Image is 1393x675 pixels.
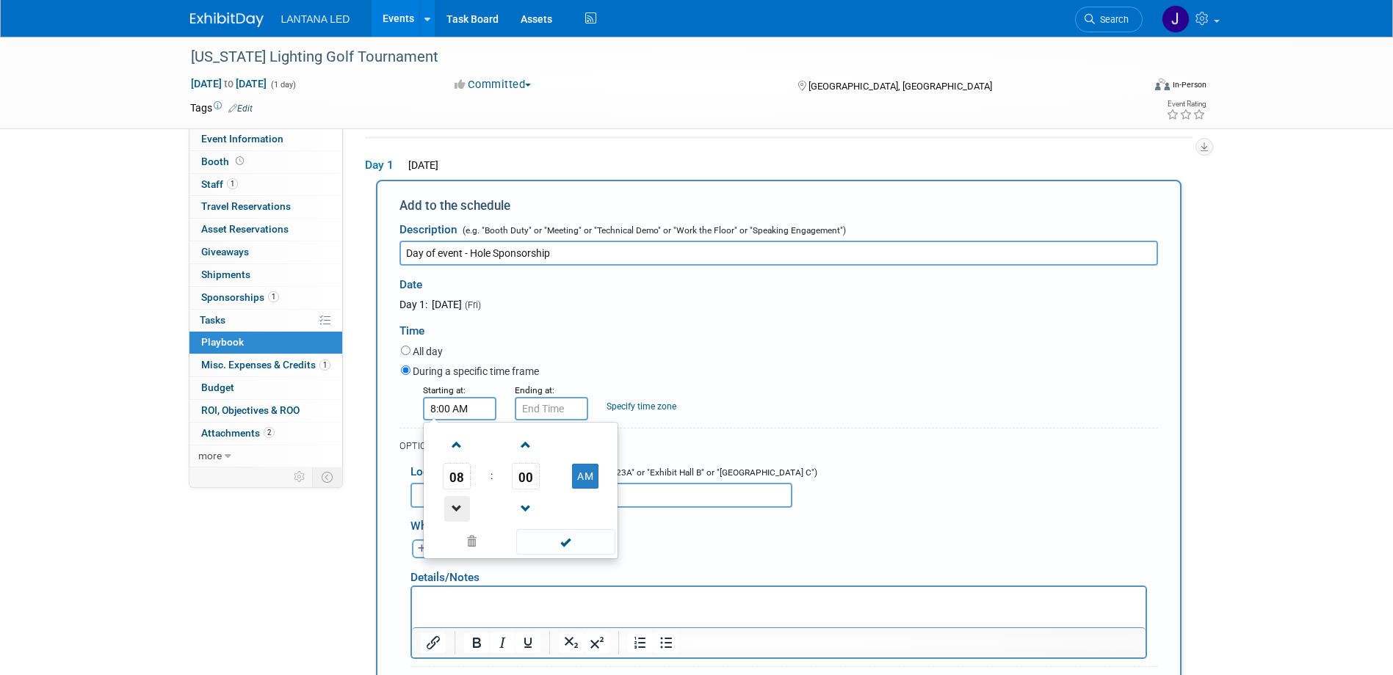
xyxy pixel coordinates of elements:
span: LANTANA LED [281,13,350,25]
a: Shipments [189,264,342,286]
span: Attachments [201,427,275,439]
button: Italic [490,632,515,653]
span: to [222,78,236,90]
span: Staff [201,178,238,190]
a: Done [515,533,616,553]
button: Committed [449,77,537,92]
span: Playbook [201,336,244,348]
a: Decrement Hour [443,489,471,527]
span: [GEOGRAPHIC_DATA], [GEOGRAPHIC_DATA] [808,81,992,92]
div: Event Rating [1166,101,1206,108]
a: Event Information [189,128,342,150]
input: Start Time [423,397,496,420]
button: Insert/edit link [421,632,446,653]
span: Asset Reservations [201,223,289,235]
span: Event Information [201,133,283,145]
small: Ending at: [515,385,554,395]
a: ROI, Objectives & ROO [189,400,342,422]
a: Sponsorships1 [189,287,342,309]
span: Misc. Expenses & Credits [201,359,330,371]
td: : [488,463,496,489]
span: Booth not reserved yet [233,156,247,167]
button: Superscript [585,632,609,653]
button: AM [572,464,598,489]
button: Subscript [559,632,584,653]
button: Underline [515,632,540,653]
a: Budget [189,377,342,399]
button: Bold [464,632,489,653]
span: more [198,450,222,461]
span: ROI, Objectives & ROO [201,404,300,416]
button: Bullet list [654,632,679,653]
span: (e.g. "Booth Duty" or "Meeting" or "Technical Demo" or "Work the Floor" or "Speaking Engagement") [460,225,846,236]
div: Add to the schedule [399,197,1158,214]
img: ExhibitDay [190,12,264,27]
a: Search [1075,7,1143,32]
a: Specify time zone [607,401,676,412]
label: During a specific time frame [413,364,539,379]
span: Budget [201,382,234,393]
span: Travel Reservations [201,200,291,212]
a: Giveaways [189,241,342,263]
a: Staff1 [189,174,342,196]
td: Personalize Event Tab Strip [287,467,313,486]
div: Who's involved? [410,511,1158,536]
span: 1 [319,360,330,371]
span: Description [399,223,457,236]
span: Shipments [201,269,250,280]
div: OPTIONAL DETAILS: [399,439,1158,453]
div: Event Format [1056,76,1207,98]
a: Playbook [189,332,342,354]
div: Date [399,266,703,297]
span: Giveaways [201,246,249,258]
div: Details/Notes [410,558,1147,585]
a: Tasks [189,310,342,332]
span: Booth [201,156,247,167]
span: Pick Hour [443,463,471,489]
span: 2 [264,427,275,438]
a: Edit [228,103,253,114]
a: Increment Minute [512,426,540,463]
span: Tasks [200,314,225,326]
a: more [189,445,342,467]
a: Misc. Expenses & Credits1 [189,354,342,376]
img: Format-Inperson.png [1155,79,1170,90]
div: In-Person [1172,79,1206,90]
iframe: Rich Text Area [412,587,1146,627]
span: (e.g. "Exhibit Booth" or "Meeting Room 123A" or "Exhibit Hall B" or "[GEOGRAPHIC_DATA] C") [457,467,817,478]
span: Day 1 [365,157,402,173]
span: Search [1095,14,1129,25]
span: [DATE] [430,299,462,310]
td: Toggle Event Tabs [312,467,342,486]
small: Starting at: [423,385,466,395]
span: Day 1: [399,299,427,310]
span: (Fri) [464,299,481,310]
a: Booth [189,151,342,173]
a: Increment Hour [443,426,471,463]
span: (1 day) [269,80,296,90]
span: [DATE] [DATE] [190,77,267,90]
div: [US_STATE] Lighting Golf Tournament [186,44,1121,70]
span: [DATE] [404,159,438,171]
a: Decrement Minute [512,489,540,527]
button: Numbered list [628,632,653,653]
a: Asset Reservations [189,219,342,241]
div: Time [399,312,1158,343]
input: End Time [515,397,588,420]
label: All day [413,344,443,359]
span: Sponsorships [201,291,279,303]
td: Tags [190,101,253,115]
span: 1 [227,178,238,189]
img: Jane Divis [1162,5,1190,33]
a: Attachments2 [189,423,342,445]
span: Location [410,465,455,478]
a: Travel Reservations [189,196,342,218]
span: Pick Minute [512,463,540,489]
span: 1 [268,291,279,302]
a: Clear selection [427,532,518,552]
